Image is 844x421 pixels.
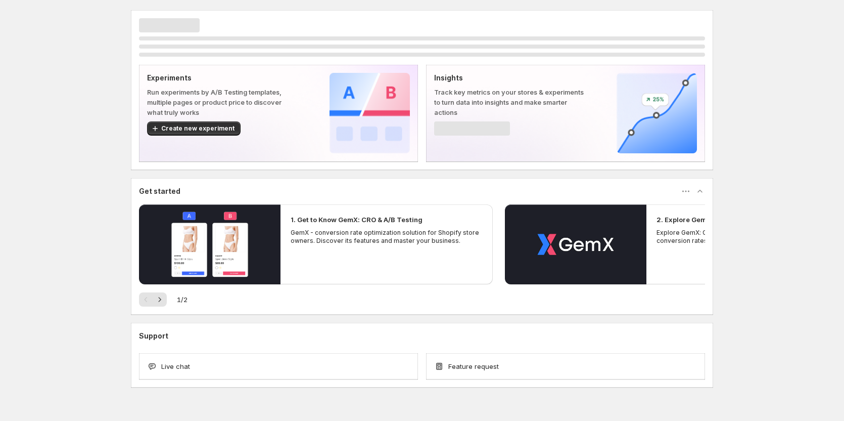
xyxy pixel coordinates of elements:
button: Next [153,292,167,307]
span: Feature request [448,361,499,371]
button: Play video [139,204,280,284]
span: Live chat [161,361,190,371]
button: Create new experiment [147,121,241,136]
h2: 1. Get to Know GemX: CRO & A/B Testing [291,215,423,225]
p: GemX - conversion rate optimization solution for Shopify store owners. Discover its features and ... [291,229,483,245]
span: Create new experiment [161,124,235,133]
h3: Get started [139,186,180,196]
p: Insights [434,73,584,83]
h2: 2. Explore GemX: CRO & A/B Testing Use Cases [657,215,813,225]
p: Experiments [147,73,297,83]
img: Insights [617,73,697,153]
p: Run experiments by A/B Testing templates, multiple pages or product price to discover what truly ... [147,87,297,117]
p: Track key metrics on your stores & experiments to turn data into insights and make smarter actions [434,87,584,117]
img: Experiments [330,73,410,153]
span: 1 / 2 [177,294,187,305]
nav: Pagination [139,292,167,307]
h3: Support [139,331,168,341]
button: Play video [505,204,646,284]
